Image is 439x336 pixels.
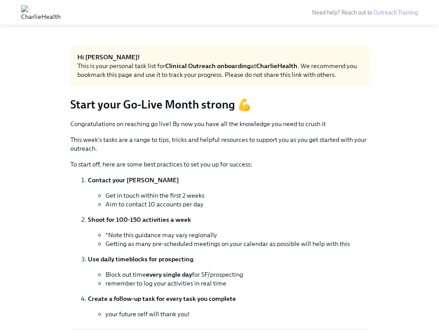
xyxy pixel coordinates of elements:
[21,5,61,19] img: CharlieHealth
[105,239,369,248] li: Getting as many pre-scheduled meetings on your calendar as possible will help with this
[105,231,369,239] li: *Note this guidance may vary regionally
[256,62,298,70] strong: CharlieHealth
[105,200,369,209] li: Aim to contact 10 accounts per day
[88,176,179,184] strong: Contact your [PERSON_NAME]
[70,119,369,128] p: Congratulations on reaching go live! By now you have all the knowledge you need to crush it
[77,61,362,79] div: This is your personal task list for at . We recommend you bookmark this page and use it to track ...
[105,310,369,318] li: your future self will thank you!
[165,62,250,70] strong: Clinical Outreach onboarding
[70,135,369,153] p: This week's tasks are a range to tips, tricks and helpful resources to support you as you get sta...
[105,279,369,288] li: remember to log your activities in real time
[312,9,418,16] span: Need help? Reach out to
[105,191,369,200] li: Get in touch within the first 2 weeks
[88,255,193,263] strong: Use daily timeblocks for prospecting
[105,270,369,279] li: Block out time for SF/prospecting
[88,295,236,303] strong: Create a follow-up task for every task you complete
[70,160,369,169] p: To start off, here are some best practices to set you up for success:
[374,9,418,16] a: Outreach Training
[77,53,140,61] strong: Hi [PERSON_NAME]!
[146,271,192,278] strong: every single day
[70,97,369,112] h3: Start your Go-Live Month strong 💪
[88,216,191,224] strong: Shoot for 100-150 activities a week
